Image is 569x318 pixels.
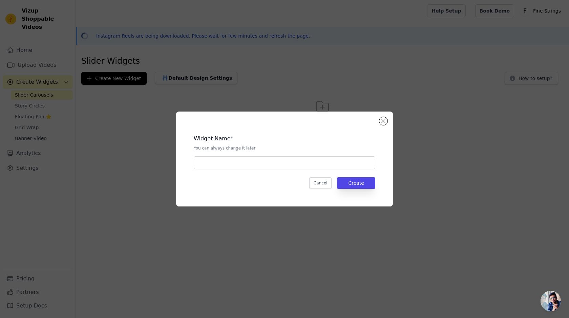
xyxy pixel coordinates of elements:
button: Close modal [379,117,387,125]
button: Create [337,177,375,189]
button: Cancel [309,177,332,189]
legend: Widget Name [194,135,231,143]
p: You can always change it later [194,145,375,151]
a: Open chat [541,291,561,311]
